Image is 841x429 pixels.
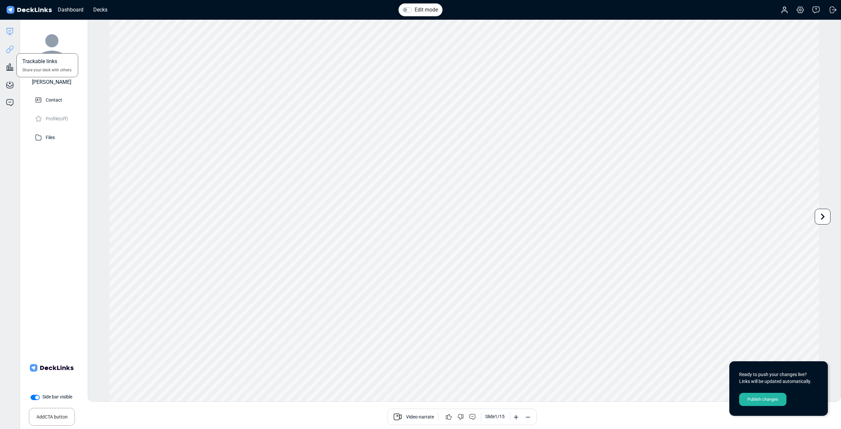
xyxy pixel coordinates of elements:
img: Company Banner [29,345,75,391]
div: Slide 1 / 15 [485,413,505,420]
p: Files [46,133,55,141]
span: Share your deck with others. [22,67,72,73]
p: Profile (off) [46,114,68,122]
div: Ready to push your changes live? Links will be updated automatically. [739,371,818,385]
span: Trackable links [22,58,57,67]
p: Contact [46,95,62,104]
label: Edit mode [415,6,438,14]
small: Add CTA button [36,411,68,420]
label: Side bar visible [42,393,72,400]
img: DeckLinks [5,5,53,15]
div: [PERSON_NAME] [32,78,71,86]
span: Video-narrate [406,414,434,421]
div: Publish changes [739,393,786,406]
div: Dashboard [55,6,87,14]
div: Decks [90,6,111,14]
